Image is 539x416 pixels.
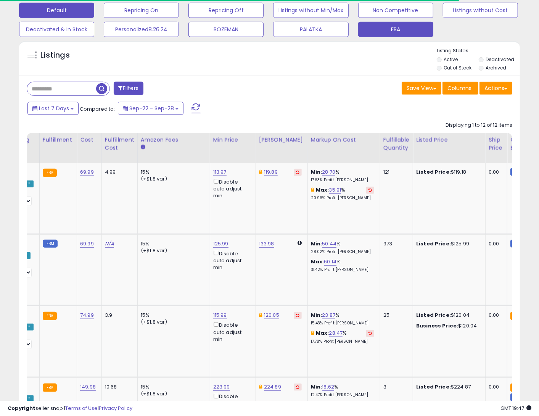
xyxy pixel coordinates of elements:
b: Listed Price: [416,168,451,176]
small: FBM [43,240,58,248]
div: (+$1.8 var) [141,319,204,326]
small: FBM [510,168,525,176]
div: 0.00 [489,240,501,247]
div: % [311,312,374,326]
div: % [311,258,374,272]
a: 223.99 [213,383,230,391]
div: 0.00 [489,312,501,319]
a: 35.91 [329,186,341,194]
button: Repricing Off [188,3,264,18]
p: 15.43% Profit [PERSON_NAME] [311,321,374,326]
div: (+$1.8 var) [141,390,204,397]
button: Deactivated & In Stock [19,22,94,37]
span: Columns [447,84,471,92]
div: [PERSON_NAME] [259,136,304,144]
a: 28.47 [329,329,343,337]
label: Deactivated [486,56,514,63]
span: Sep-22 - Sep-28 [129,105,174,112]
a: 60.14 [324,258,337,266]
a: 149.98 [80,383,96,391]
b: Min: [311,383,322,390]
button: Listings without Min/Max [273,3,348,18]
div: 25 [383,312,407,319]
div: % [311,330,374,344]
a: 69.99 [80,240,94,248]
div: 15% [141,384,204,390]
button: FBA [358,22,433,37]
a: 224.89 [264,383,281,391]
a: 113.97 [213,168,227,176]
span: 2025-10-6 19:47 GMT [500,405,531,412]
div: (+$1.8 var) [141,247,204,254]
p: 20.96% Profit [PERSON_NAME] [311,195,374,201]
div: 973 [383,240,407,247]
div: 10.68 [105,384,132,390]
a: 28.70 [322,168,336,176]
button: Repricing On [104,3,179,18]
div: Amazon Fees [141,136,207,144]
div: $224.87 [416,384,479,390]
label: Out of Stock [444,64,471,71]
a: 133.98 [259,240,274,248]
div: % [311,384,374,398]
button: Non Competitive [358,3,433,18]
button: PALATKA [273,22,348,37]
a: 119.89 [264,168,278,176]
div: Disable auto adjust min [213,249,250,271]
button: Save View [402,82,441,95]
button: Columns [442,82,478,95]
b: Min: [311,311,322,319]
p: Listing States: [437,47,520,55]
div: Markup on Cost [311,136,377,144]
button: Default [19,3,94,18]
small: FBA [510,312,525,320]
div: 0.00 [489,169,501,176]
a: 74.99 [80,311,94,319]
div: Disable auto adjust min [213,392,250,414]
div: Disable auto adjust min [213,321,250,342]
b: Max: [311,258,324,265]
button: BOZEMAN [188,22,264,37]
b: Listed Price: [416,240,451,247]
div: seller snap | | [8,405,132,412]
label: Active [444,56,458,63]
b: Listed Price: [416,311,451,319]
div: 0.00 [489,384,501,390]
label: Archived [486,64,506,71]
a: 18.62 [322,383,335,391]
b: Business Price: [416,322,458,329]
div: Cost [80,136,98,144]
div: 4.99 [105,169,132,176]
small: FBA [43,312,57,320]
p: 28.02% Profit [PERSON_NAME] [311,249,374,255]
button: Listings without Cost [443,3,518,18]
div: % [311,169,374,183]
span: Compared to: [80,105,115,113]
div: 15% [141,169,204,176]
button: Personalized8.26.24 [104,22,179,37]
small: FBM [510,240,525,248]
small: Amazon Fees. [141,144,145,151]
a: 23.87 [322,311,336,319]
div: 15% [141,312,204,319]
h5: Listings [40,50,70,61]
a: 120.05 [264,311,279,319]
small: FBA [43,169,57,177]
p: 31.42% Profit [PERSON_NAME] [311,267,374,272]
div: Fulfillment Cost [105,136,134,152]
div: (+$1.8 var) [141,176,204,182]
div: % [311,240,374,255]
div: 3 [383,384,407,390]
p: 17.78% Profit [PERSON_NAME] [311,339,374,344]
div: Disable auto adjust min [213,177,250,199]
span: Last 7 Days [39,105,69,112]
div: $125.99 [416,240,479,247]
th: The percentage added to the cost of goods (COGS) that forms the calculator for Min & Max prices. [307,133,380,163]
button: Last 7 Days [27,102,79,115]
a: 115.99 [213,311,227,319]
div: 121 [383,169,407,176]
small: FBA [510,384,525,392]
small: FBA [43,384,57,392]
button: Actions [479,82,512,95]
div: Ship Price [489,136,504,152]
